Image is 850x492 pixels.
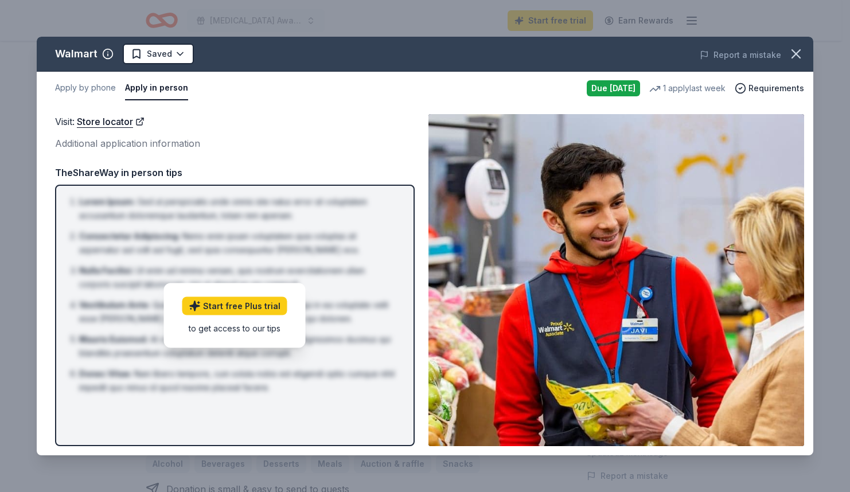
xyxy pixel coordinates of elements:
div: Walmart [55,45,98,63]
a: Start free Plus trial [182,297,287,315]
button: Apply in person [125,76,188,100]
img: Image for Walmart [428,114,804,446]
span: Consectetur Adipiscing : [79,231,180,241]
span: Nulla Facilisi : [79,265,134,275]
span: Vestibulum Ante : [79,300,150,310]
li: Quis autem vel eum iure reprehenderit qui in ea voluptate velit esse [PERSON_NAME] nihil molestia... [79,298,397,326]
li: At vero eos et accusamus et iusto odio dignissimos ducimus qui blanditiis praesentium voluptatum ... [79,333,397,360]
div: Due [DATE] [587,80,640,96]
span: Lorem Ipsum : [79,197,135,206]
li: Ut enim ad minima veniam, quis nostrum exercitationem ullam corporis suscipit laboriosam, nisi ut... [79,264,397,291]
button: Saved [123,44,194,64]
div: TheShareWay in person tips [55,165,415,180]
button: Apply by phone [55,76,116,100]
li: Nemo enim ipsam voluptatem quia voluptas sit aspernatur aut odit aut fugit, sed quia consequuntur... [79,229,397,257]
span: Saved [147,47,172,61]
a: Store locator [77,114,145,129]
span: Mauris Euismod : [79,334,148,344]
li: Nam libero tempore, cum soluta nobis est eligendi optio cumque nihil impedit quo minus id quod ma... [79,367,397,395]
span: Donec Vitae : [79,369,132,378]
button: Requirements [735,81,804,95]
div: Additional application information [55,136,415,151]
div: to get access to our tips [182,322,287,334]
div: Visit : [55,114,415,129]
li: Sed ut perspiciatis unde omnis iste natus error sit voluptatem accusantium doloremque laudantium,... [79,195,397,222]
div: 1 apply last week [649,81,726,95]
span: Requirements [748,81,804,95]
button: Report a mistake [700,48,781,62]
